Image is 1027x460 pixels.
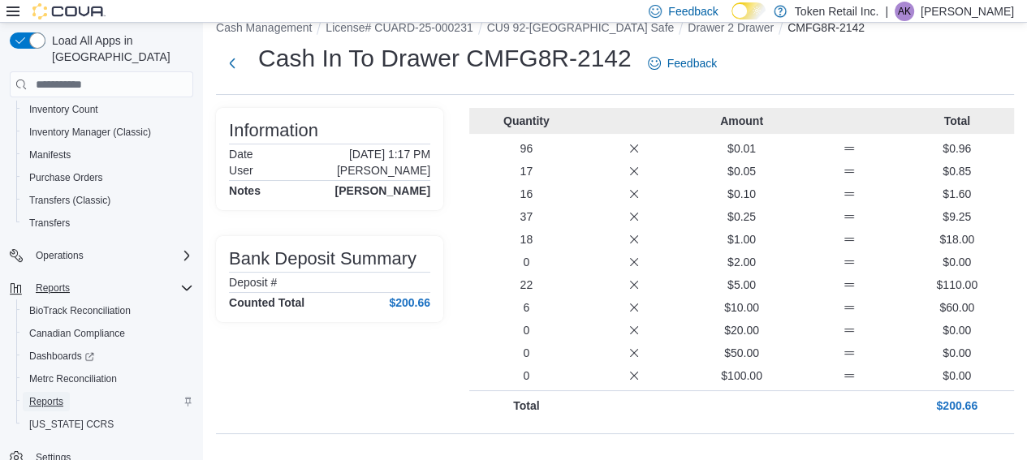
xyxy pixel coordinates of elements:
[476,231,577,247] p: 18
[795,2,879,21] p: Token Retail Inc.
[23,191,117,210] a: Transfers (Classic)
[476,113,577,129] p: Quantity
[16,189,200,212] button: Transfers (Classic)
[691,299,792,316] p: $10.00
[23,100,105,119] a: Inventory Count
[29,171,103,184] span: Purchase Orders
[29,126,151,139] span: Inventory Manager (Classic)
[691,163,792,179] p: $0.05
[337,164,430,177] p: [PERSON_NAME]
[906,254,1008,270] p: $0.00
[16,98,200,121] button: Inventory Count
[23,100,193,119] span: Inventory Count
[906,163,1008,179] p: $0.85
[216,47,248,80] button: Next
[23,145,193,165] span: Manifests
[335,184,430,197] h4: [PERSON_NAME]
[23,324,132,343] a: Canadian Compliance
[23,369,193,389] span: Metrc Reconciliation
[16,299,200,322] button: BioTrack Reconciliation
[906,113,1008,129] p: Total
[476,163,577,179] p: 17
[229,148,253,161] h6: Date
[229,276,277,289] h6: Deposit #
[16,390,200,413] button: Reports
[32,3,106,19] img: Cova
[16,166,200,189] button: Purchase Orders
[23,301,193,320] span: BioTrack Reconciliation
[906,140,1008,157] p: $0.96
[29,217,70,230] span: Transfers
[476,254,577,270] p: 0
[45,32,193,65] span: Load All Apps in [GEOGRAPHIC_DATA]
[921,2,1014,21] p: [PERSON_NAME]
[3,244,200,267] button: Operations
[16,345,200,368] a: Dashboards
[906,299,1008,316] p: $60.00
[691,345,792,361] p: $50.00
[216,21,312,34] button: Cash Management
[229,249,416,269] h3: Bank Deposit Summary
[258,42,632,75] h1: Cash In To Drawer CMFG8R-2142
[23,123,193,142] span: Inventory Manager (Classic)
[229,296,304,309] h4: Counted Total
[23,346,101,366] a: Dashboards
[23,392,70,411] a: Reports
[229,164,253,177] h6: User
[229,184,261,197] h4: Notes
[476,322,577,338] p: 0
[906,186,1008,202] p: $1.60
[36,249,84,262] span: Operations
[29,148,71,161] span: Manifests
[691,277,792,293] p: $5.00
[29,327,125,340] span: Canadian Compliance
[23,324,193,343] span: Canadian Compliance
[691,231,792,247] p: $1.00
[29,395,63,408] span: Reports
[23,168,193,187] span: Purchase Orders
[668,3,718,19] span: Feedback
[23,415,193,434] span: Washington CCRS
[691,254,792,270] p: $2.00
[731,19,732,20] span: Dark Mode
[16,413,200,436] button: [US_STATE] CCRS
[29,194,110,207] span: Transfers (Classic)
[16,322,200,345] button: Canadian Compliance
[389,296,430,309] h4: $200.66
[476,345,577,361] p: 0
[667,55,717,71] span: Feedback
[487,21,675,34] button: CU9 92-[GEOGRAPHIC_DATA] Safe
[906,277,1008,293] p: $110.00
[898,2,911,21] span: AK
[906,345,1008,361] p: $0.00
[23,369,123,389] a: Metrc Reconciliation
[476,368,577,384] p: 0
[216,19,1014,39] nav: An example of EuiBreadcrumbs
[906,398,1008,414] p: $200.66
[349,148,430,161] p: [DATE] 1:17 PM
[23,346,193,366] span: Dashboards
[691,209,792,225] p: $0.25
[326,21,473,34] button: License# CUARD-25-000231
[476,398,577,414] p: Total
[23,213,193,233] span: Transfers
[906,322,1008,338] p: $0.00
[476,186,577,202] p: 16
[29,246,90,265] button: Operations
[906,209,1008,225] p: $9.25
[29,278,76,298] button: Reports
[36,282,70,294] span: Reports
[691,140,792,157] p: $0.01
[476,209,577,225] p: 37
[16,121,200,144] button: Inventory Manager (Classic)
[16,144,200,166] button: Manifests
[3,277,200,299] button: Reports
[641,47,723,80] a: Feedback
[23,392,193,411] span: Reports
[895,2,914,21] div: Ashish Kapoor
[788,21,865,34] button: CMFG8R-2142
[16,212,200,234] button: Transfers
[476,277,577,293] p: 22
[23,415,120,434] a: [US_STATE] CCRS
[16,368,200,390] button: Metrc Reconciliation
